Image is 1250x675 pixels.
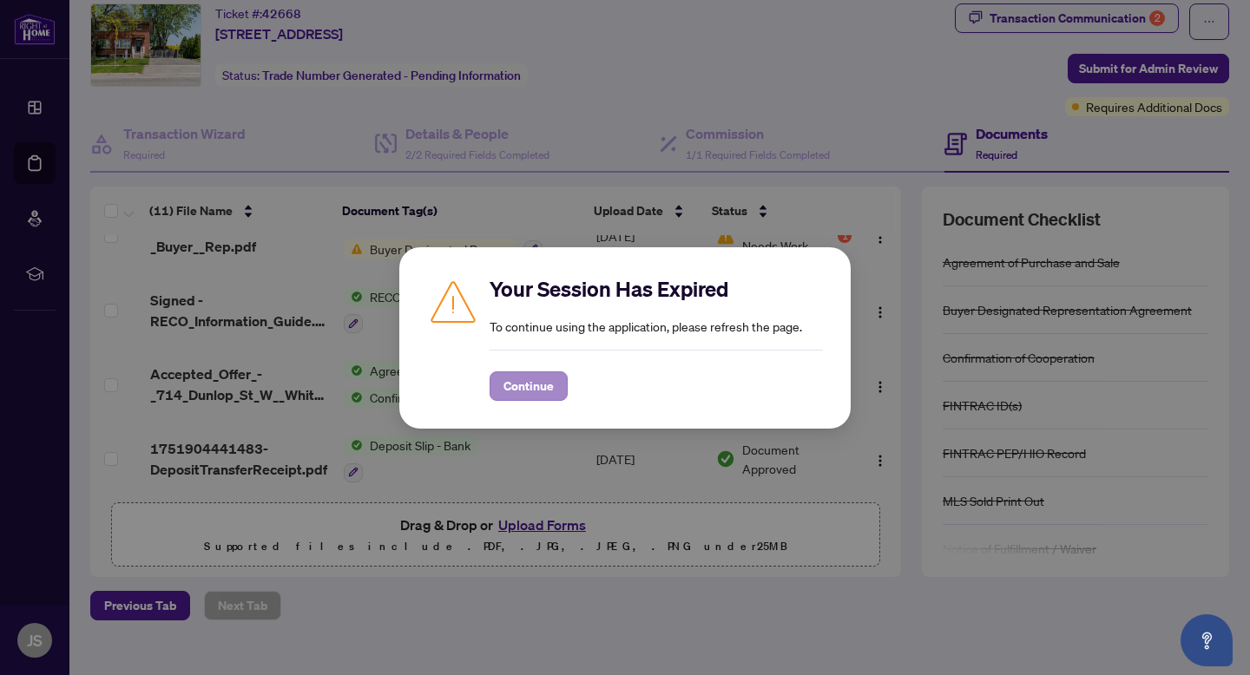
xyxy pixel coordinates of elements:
[427,275,479,327] img: Caution icon
[503,372,554,400] span: Continue
[1181,614,1233,666] button: Open asap
[490,371,568,401] button: Continue
[490,275,823,401] div: To continue using the application, please refresh the page.
[490,275,823,303] h2: Your Session Has Expired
